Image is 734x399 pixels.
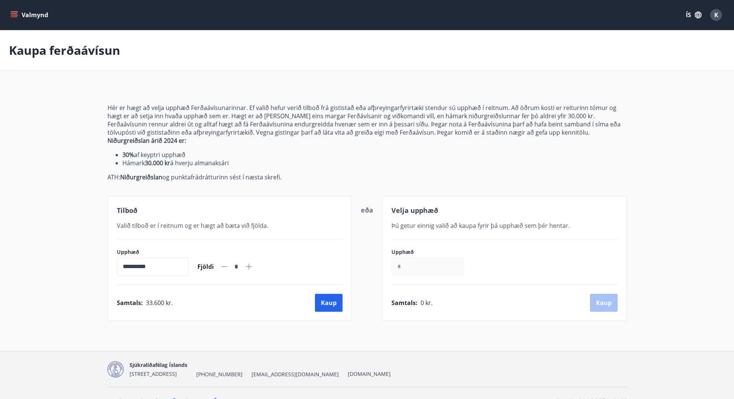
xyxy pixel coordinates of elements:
[117,222,268,230] span: Valið tilboð er í reitnum og er hægt að bæta við fjölda.
[197,263,214,271] span: Fjöldi
[421,299,432,307] span: 0 kr.
[391,248,471,256] label: Upphæð
[129,361,187,368] span: Sjúkraliðafélag Íslands
[122,159,627,167] li: Hámark á hverju almanaksári
[107,173,627,181] p: ATH: og punktafrádrátturinn sést í næsta skrefi.
[122,151,627,159] li: af keyptri upphæð
[315,294,343,312] button: Kaup
[391,299,418,307] span: Samtals :
[391,222,570,230] span: Þú getur einnig valið að kaupa fyrir þá upphæð sem þér hentar.
[145,159,170,167] strong: 30.000 kr
[196,371,243,378] span: [PHONE_NUMBER]
[348,370,391,377] a: [DOMAIN_NAME]
[129,370,177,377] span: [STREET_ADDRESS]
[9,42,120,59] p: Kaupa ferðaávísun
[9,8,51,22] button: menu
[117,248,188,256] label: Upphæð
[117,299,143,307] span: Samtals :
[107,361,124,377] img: d7T4au2pYIU9thVz4WmmUT9xvMNnFvdnscGDOPEg.png
[107,104,627,136] p: Hér er hægt að velja upphæð Ferðaávísunarinnar. Ef valið hefur verið tilboð frá gististað eða afþ...
[682,8,706,22] button: ÍS
[714,11,718,19] span: K
[120,173,162,181] strong: Niðurgreiðslan
[107,136,186,145] strong: Niðurgreiðslan árið 2024 er:
[122,151,134,159] strong: 30%
[117,206,137,215] span: Tilboð
[707,6,725,24] button: K
[146,299,173,307] span: 33.600 kr.
[391,206,438,215] span: Velja upphæð
[361,205,373,214] span: eða
[252,371,339,378] span: [EMAIL_ADDRESS][DOMAIN_NAME]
